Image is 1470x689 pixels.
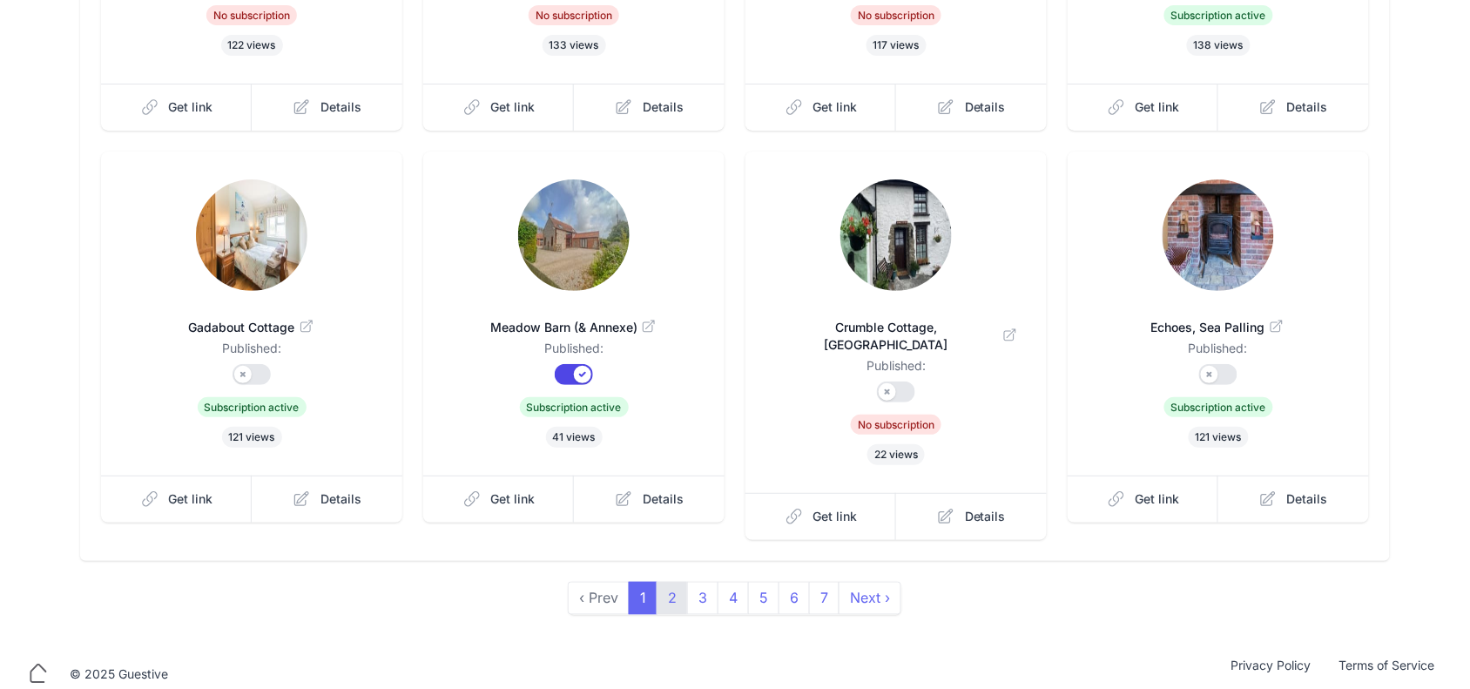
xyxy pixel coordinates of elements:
[101,476,253,523] a: Get link
[129,298,374,340] a: Gadabout Cottage
[1287,490,1328,508] span: Details
[491,490,536,508] span: Get link
[813,98,858,116] span: Get link
[196,179,307,291] img: t151qcieb2r5pz1vuewok0qlu0cw
[896,493,1047,540] a: Details
[222,427,282,448] span: 121 views
[1163,179,1274,291] img: 2pjuf8so2qj83fs4yj1pzbhyam8a
[169,490,213,508] span: Get link
[546,427,603,448] span: 41 views
[748,582,779,615] a: 5
[129,319,374,336] span: Gadabout Cottage
[643,490,684,508] span: Details
[320,490,361,508] span: Details
[1164,5,1273,25] span: Subscription active
[1218,476,1369,523] a: Details
[206,5,297,25] span: No subscription
[252,476,402,523] a: Details
[687,582,718,615] a: 3
[198,397,307,417] span: Subscription active
[423,476,575,523] a: Get link
[252,84,402,131] a: Details
[773,298,1019,357] a: Crumble Cottage, [GEOGRAPHIC_DATA]
[1096,319,1341,336] span: Echoes, Sea Palling
[221,35,283,56] span: 122 views
[543,35,606,56] span: 133 views
[1218,84,1369,131] a: Details
[1187,35,1251,56] span: 138 views
[851,5,941,25] span: No subscription
[809,582,840,615] a: 7
[451,298,697,340] a: Meadow Barn (& Annexe)
[1068,84,1219,131] a: Get link
[520,397,629,417] span: Subscription active
[965,508,1006,525] span: Details
[101,84,253,131] a: Get link
[866,35,927,56] span: 117 views
[1164,397,1273,417] span: Subscription active
[169,98,213,116] span: Get link
[643,98,684,116] span: Details
[1068,476,1219,523] a: Get link
[773,357,1019,382] dd: Published:
[451,319,697,336] span: Meadow Barn (& Annexe)
[629,582,657,615] span: 1
[813,508,858,525] span: Get link
[569,582,901,615] nav: pager
[779,582,810,615] a: 6
[70,665,168,683] div: © 2025 Guestive
[529,5,619,25] span: No subscription
[657,582,688,615] a: 2
[965,98,1006,116] span: Details
[851,415,941,435] span: No subscription
[839,582,901,615] a: next
[568,582,630,615] span: ‹ Prev
[451,340,697,364] dd: Published:
[867,444,925,465] span: 22 views
[745,84,897,131] a: Get link
[320,98,361,116] span: Details
[1287,98,1328,116] span: Details
[574,476,725,523] a: Details
[1096,298,1341,340] a: Echoes, Sea Palling
[896,84,1047,131] a: Details
[423,84,575,131] a: Get link
[574,84,725,131] a: Details
[1136,490,1180,508] span: Get link
[518,179,630,291] img: vol30i5twb2eckvut6qulg8475sk
[129,340,374,364] dd: Published:
[840,179,952,291] img: had53wnslui3u5bq4nf4dgda1gn8
[1136,98,1180,116] span: Get link
[745,493,897,540] a: Get link
[1189,427,1249,448] span: 121 views
[718,582,749,615] a: 4
[491,98,536,116] span: Get link
[1096,340,1341,364] dd: Published:
[773,319,1019,354] span: Crumble Cottage, [GEOGRAPHIC_DATA]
